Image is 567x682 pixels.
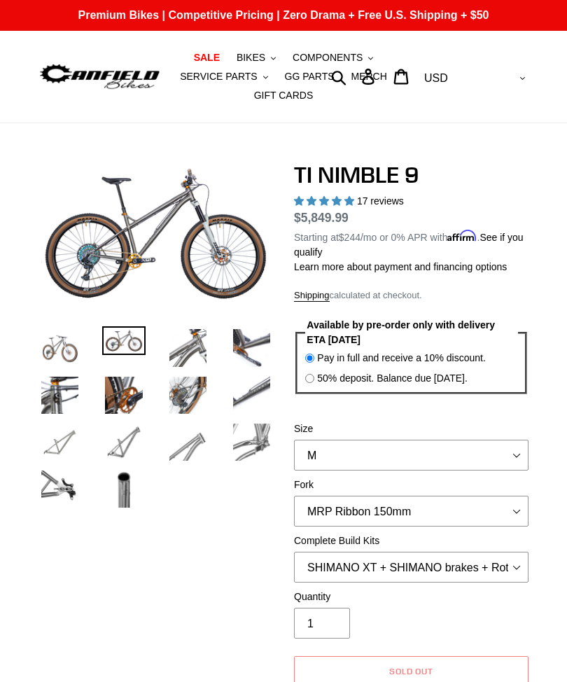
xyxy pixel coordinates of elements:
span: 17 reviews [357,195,404,207]
img: Load image into Gallery viewer, TI NIMBLE 9 [102,468,145,510]
span: COMPONENTS [293,52,363,64]
label: Complete Build Kits [294,534,528,548]
img: Load image into Gallery viewer, TI NIMBLE 9 [38,326,81,369]
h1: TI NIMBLE 9 [294,162,528,188]
img: Load image into Gallery viewer, TI NIMBLE 9 [230,421,273,464]
img: Load image into Gallery viewer, TI NIMBLE 9 [102,421,145,464]
span: 4.88 stars [294,195,357,207]
a: Learn more about payment and financing options [294,261,507,272]
span: Affirm [447,230,477,242]
img: Load image into Gallery viewer, TI NIMBLE 9 [38,421,81,464]
img: Load image into Gallery viewer, TI NIMBLE 9 [102,374,145,417]
img: Load image into Gallery viewer, TI NIMBLE 9 [167,421,209,464]
span: GIFT CARDS [254,90,314,102]
img: Load image into Gallery viewer, TI NIMBLE 9 [167,374,209,417]
img: Load image into Gallery viewer, TI NIMBLE 9 [102,326,145,354]
img: Canfield Bikes [38,62,161,92]
p: Starting at /mo or 0% APR with . [294,227,528,260]
img: Load image into Gallery viewer, TI NIMBLE 9 [230,374,273,417]
label: Pay in full and receive a 10% discount. [317,351,485,366]
span: GG PARTS [285,71,335,83]
label: Fork [294,478,528,492]
button: BIKES [230,48,283,67]
span: Sold out [389,666,434,676]
span: $5,849.99 [294,211,349,225]
span: SERVICE PARTS [180,71,257,83]
button: COMPONENTS [286,48,380,67]
span: $244 [339,232,360,243]
label: Size [294,422,528,436]
legend: Available by pre-order only with delivery ETA [DATE] [305,318,518,347]
label: 50% deposit. Balance due [DATE]. [317,371,468,386]
img: Load image into Gallery viewer, TI NIMBLE 9 [38,374,81,417]
a: GIFT CARDS [247,86,321,105]
div: calculated at checkout. [294,288,528,302]
img: Load image into Gallery viewer, TI NIMBLE 9 [230,326,273,369]
span: BIKES [237,52,265,64]
a: SALE [187,48,227,67]
label: Quantity [294,590,528,604]
img: Load image into Gallery viewer, TI NIMBLE 9 [167,326,209,369]
span: SALE [194,52,220,64]
a: Shipping [294,290,330,302]
img: Load image into Gallery viewer, TI NIMBLE 9 [38,468,81,510]
button: SERVICE PARTS [173,67,274,86]
a: GG PARTS [278,67,342,86]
